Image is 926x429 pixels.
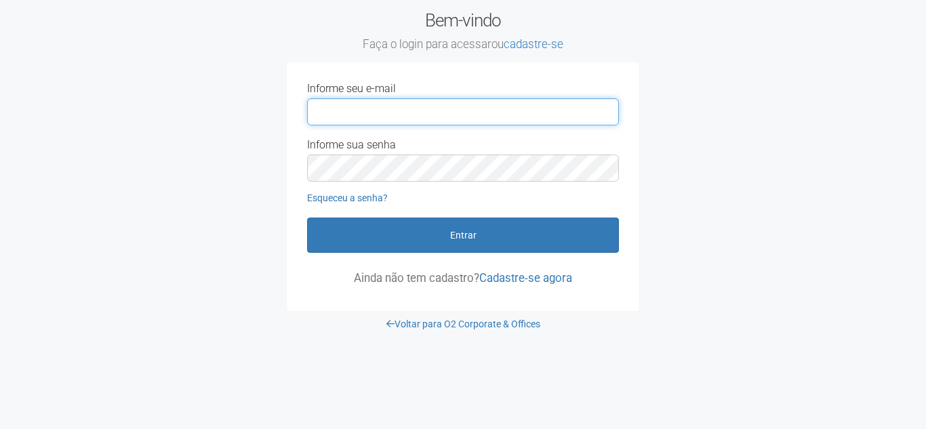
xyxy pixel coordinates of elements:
[307,192,388,203] a: Esqueceu a senha?
[307,218,619,253] button: Entrar
[287,10,639,52] h2: Bem-vindo
[504,37,563,51] a: cadastre-se
[386,319,540,329] a: Voltar para O2 Corporate & Offices
[287,37,639,52] small: Faça o login para acessar
[307,272,619,284] p: Ainda não tem cadastro?
[491,37,563,51] span: ou
[479,271,572,285] a: Cadastre-se agora
[307,83,396,95] label: Informe seu e-mail
[307,139,396,151] label: Informe sua senha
